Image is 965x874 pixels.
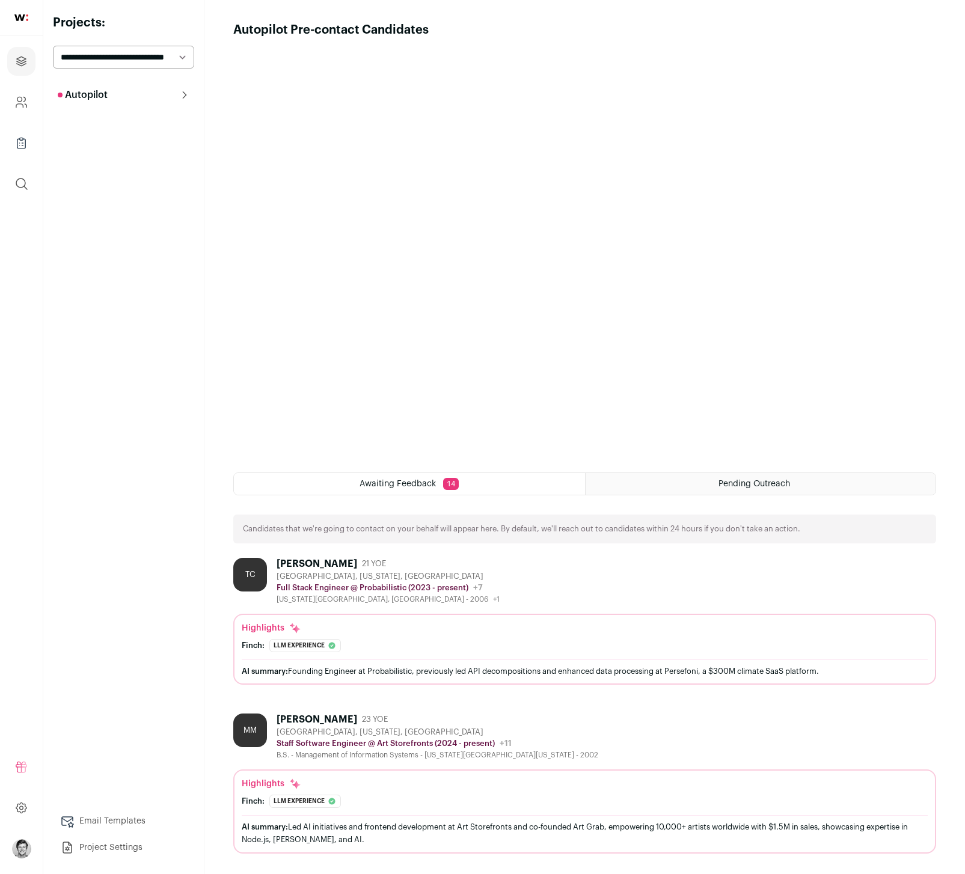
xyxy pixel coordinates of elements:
[242,823,288,831] span: AI summary:
[53,14,194,31] h2: Projects:
[233,22,429,38] h1: Autopilot Pre-contact Candidates
[233,558,267,591] div: TC
[233,714,936,853] a: MM [PERSON_NAME] 23 YOE [GEOGRAPHIC_DATA], [US_STATE], [GEOGRAPHIC_DATA] Staff Software Engineer ...
[233,38,936,458] iframe: Autopilot Calibration
[12,839,31,858] img: 606302-medium_jpg
[242,796,265,806] div: Finch:
[269,639,341,652] div: Llm experience
[500,739,512,748] span: +11
[277,739,495,748] p: Staff Software Engineer @ Art Storefronts (2024 - present)
[58,88,108,102] p: Autopilot
[277,714,357,726] div: [PERSON_NAME]
[443,478,459,490] span: 14
[277,594,500,604] div: [US_STATE][GEOGRAPHIC_DATA], [GEOGRAPHIC_DATA] - 2006
[53,809,194,833] a: Email Templates
[362,715,388,724] span: 23 YOE
[718,480,790,488] span: Pending Outreach
[242,622,301,634] div: Highlights
[242,665,928,677] div: Founding Engineer at Probabilistic, previously led API decompositions and enhanced data processin...
[277,750,598,760] div: B.S. - Management of Information Systems - [US_STATE][GEOGRAPHIC_DATA][US_STATE] - 2002
[233,515,936,543] div: Candidates that we're going to contact on your behalf will appear here. By default, we'll reach o...
[277,583,468,593] p: Full Stack Engineer @ Probabilistic (2023 - present)
[473,584,483,592] span: +7
[277,727,598,737] div: [GEOGRAPHIC_DATA], [US_STATE], [GEOGRAPHIC_DATA]
[586,473,936,495] a: Pending Outreach
[233,714,267,747] div: MM
[233,558,936,685] a: TC [PERSON_NAME] 21 YOE [GEOGRAPHIC_DATA], [US_STATE], [GEOGRAPHIC_DATA] Full Stack Engineer @ Pr...
[242,641,265,650] div: Finch:
[362,559,386,569] span: 21 YOE
[14,14,28,21] img: wellfound-shorthand-0d5821cbd27db2630d0214b213865d53afaa358527fdda9d0ea32b1df1b89c2c.svg
[7,129,35,157] a: Company Lists
[53,836,194,860] a: Project Settings
[53,83,194,107] button: Autopilot
[277,572,500,581] div: [GEOGRAPHIC_DATA], [US_STATE], [GEOGRAPHIC_DATA]
[360,480,436,488] span: Awaiting Feedback
[242,667,288,675] span: AI summary:
[12,839,31,858] button: Open dropdown
[277,558,357,570] div: [PERSON_NAME]
[242,778,301,790] div: Highlights
[493,596,500,603] span: +1
[7,47,35,76] a: Projects
[242,821,928,846] div: Led AI initiatives and frontend development at Art Storefronts and co-founded Art Grab, empowerin...
[7,88,35,117] a: Company and ATS Settings
[269,795,341,808] div: Llm experience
